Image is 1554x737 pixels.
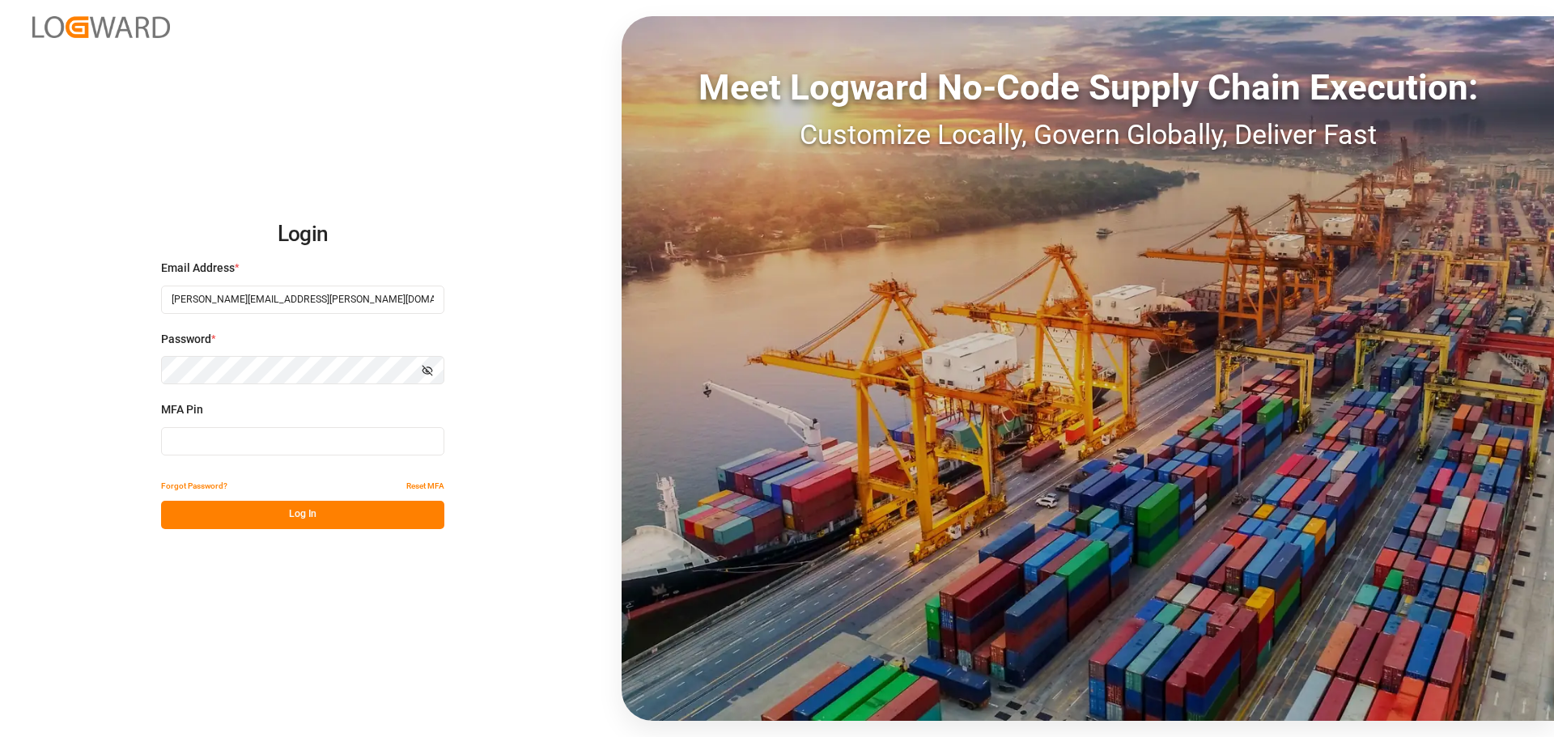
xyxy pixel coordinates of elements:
button: Log In [161,501,444,529]
img: Logward_new_orange.png [32,16,170,38]
button: Reset MFA [406,472,444,501]
h2: Login [161,209,444,260]
button: Forgot Password? [161,472,227,501]
span: MFA Pin [161,401,203,418]
div: Customize Locally, Govern Globally, Deliver Fast [622,114,1554,155]
span: Email Address [161,260,235,277]
div: Meet Logward No-Code Supply Chain Execution: [622,61,1554,114]
input: Enter your email [161,286,444,314]
span: Password [161,331,211,348]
